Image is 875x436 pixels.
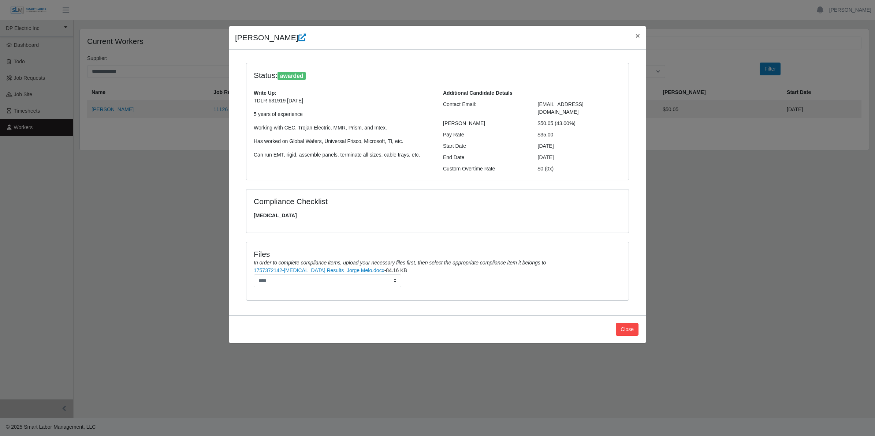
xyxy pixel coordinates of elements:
[235,32,306,44] h4: [PERSON_NAME]
[538,101,584,115] span: [EMAIL_ADDRESS][DOMAIN_NAME]
[636,31,640,40] span: ×
[254,212,621,219] span: [MEDICAL_DATA]
[616,323,638,336] button: Close
[437,101,532,116] div: Contact Email:
[532,131,627,139] div: $35.00
[254,197,495,206] h4: Compliance Checklist
[437,131,532,139] div: Pay Rate
[532,142,627,150] div: [DATE]
[254,151,432,159] p: Can run EMT, rigid, assemble panels, terminate all sizes, cable trays, etc.
[443,90,513,96] b: Additional Candidate Details
[437,142,532,150] div: Start Date
[538,166,554,172] span: $0 (0x)
[437,154,532,161] div: End Date
[254,110,432,118] p: 5 years of experience
[254,249,621,259] h4: Files
[254,71,527,80] h4: Status:
[254,124,432,132] p: Working with CEC, Trojan Electric, MMR, Prism, and Intex.
[254,97,432,105] p: TDLR 631919 [DATE]
[254,267,621,287] li: -
[437,165,532,173] div: Custom Overtime Rate
[538,154,554,160] span: [DATE]
[254,90,276,96] b: Write Up:
[278,72,306,80] span: awarded
[630,26,646,45] button: Close
[254,267,384,273] a: 1757372142-[MEDICAL_DATA] Results_Jorge Melo.docx
[437,120,532,127] div: [PERSON_NAME]
[254,260,546,266] i: In order to complete compliance items, upload your necessary files first, then select the appropr...
[254,138,432,145] p: Has worked on Global Wafers, Universal Frisco, Microsoft, TI, etc.
[386,267,407,273] span: 84.16 KB
[532,120,627,127] div: $50.05 (43.00%)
